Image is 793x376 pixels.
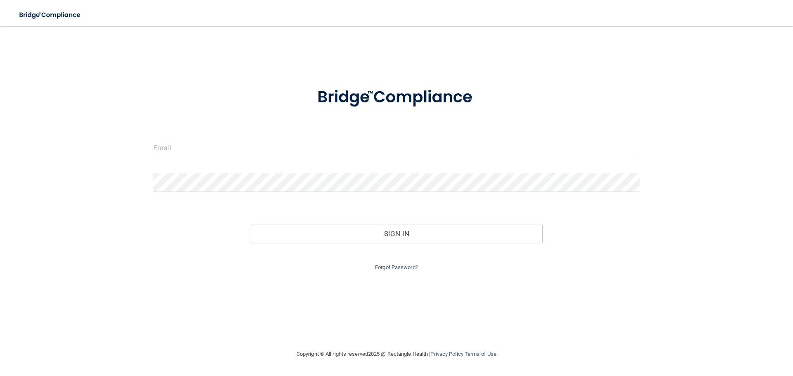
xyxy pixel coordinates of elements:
[430,351,463,357] a: Privacy Policy
[12,7,88,24] img: bridge_compliance_login_screen.278c3ca4.svg
[246,341,547,367] div: Copyright © All rights reserved 2025 @ Rectangle Health | |
[375,264,418,270] a: Forgot Password?
[300,76,493,119] img: bridge_compliance_login_screen.278c3ca4.svg
[153,139,640,157] input: Email
[465,351,496,357] a: Terms of Use
[251,225,543,243] button: Sign In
